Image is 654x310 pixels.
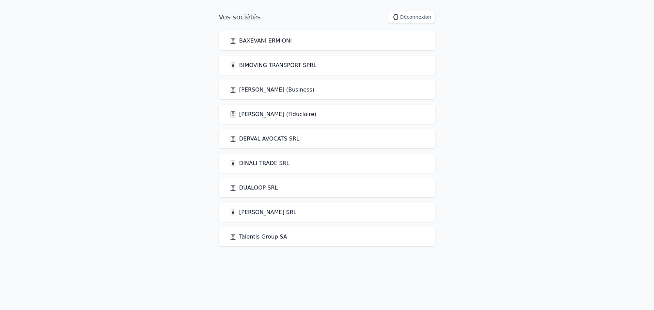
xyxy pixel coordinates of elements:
[230,61,316,69] a: BIMOVING TRANSPORT SPRL
[388,11,435,23] button: Déconnexion
[219,12,261,22] h1: Vos sociétés
[230,233,287,241] a: Talentis Group SA
[230,86,314,94] a: [PERSON_NAME] (Business)
[230,37,292,45] a: BAXEVANI ERMIONI
[230,208,296,216] a: [PERSON_NAME] SRL
[230,135,299,143] a: DERVAL AVOCATS SRL
[230,184,278,192] a: DUALOOP SRL
[230,110,316,118] a: [PERSON_NAME] (Fiduciaire)
[230,159,290,167] a: DINALI TRADE SRL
